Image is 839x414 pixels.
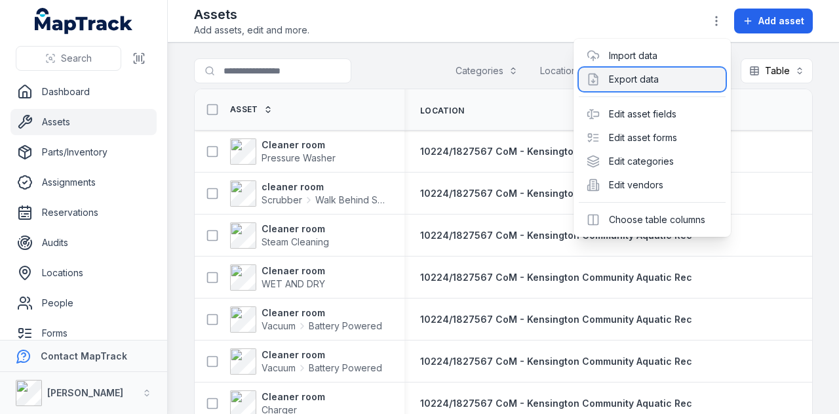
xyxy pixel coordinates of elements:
[579,102,726,126] div: Edit asset fields
[579,173,726,197] div: Edit vendors
[609,49,657,62] a: Import data
[579,150,726,173] div: Edit categories
[579,208,726,232] div: Choose table columns
[579,126,726,150] div: Edit asset forms
[579,68,726,91] div: Export data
